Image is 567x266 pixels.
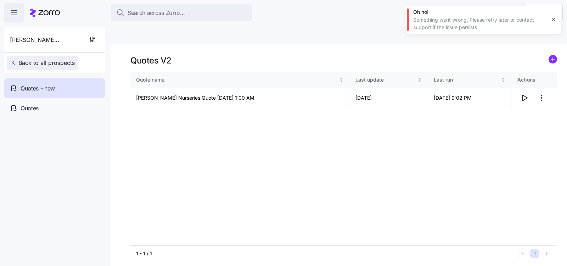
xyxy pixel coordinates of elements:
button: Previous page [518,249,527,258]
button: Search across Zorro... [111,4,252,21]
button: 1 [530,249,539,258]
div: 1 - 1 / 1 [136,250,515,257]
h1: Quotes V2 [130,55,172,66]
td: [DATE] [350,88,428,108]
a: add icon [549,55,557,66]
div: Last update [355,76,416,84]
div: Not sorted [417,77,422,82]
button: Next page [542,249,551,258]
th: Last runNot sorted [428,72,512,88]
span: [PERSON_NAME] Nurseries [10,35,61,44]
a: Quotes - new [4,78,105,98]
td: [PERSON_NAME] Nurseries Quote [DATE] 1:00 AM [130,88,350,108]
button: Back to all prospects [7,56,78,70]
span: Quotes [21,104,39,113]
div: Not sorted [501,77,506,82]
span: Search across Zorro... [128,9,185,17]
a: Quotes [4,98,105,118]
th: Quote nameNot sorted [130,72,350,88]
div: Last run [434,76,500,84]
div: Actions [517,76,551,84]
div: Oh no! [413,9,546,16]
div: Not sorted [339,77,344,82]
div: Quote name [136,76,338,84]
svg: add icon [549,55,557,63]
td: [DATE] 9:02 PM [428,88,512,108]
div: Something went wrong. Please retry later or contact support if the issue persists [413,16,546,31]
span: Quotes - new [21,84,55,93]
th: Last updateNot sorted [350,72,428,88]
span: Back to all prospects [10,59,75,67]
